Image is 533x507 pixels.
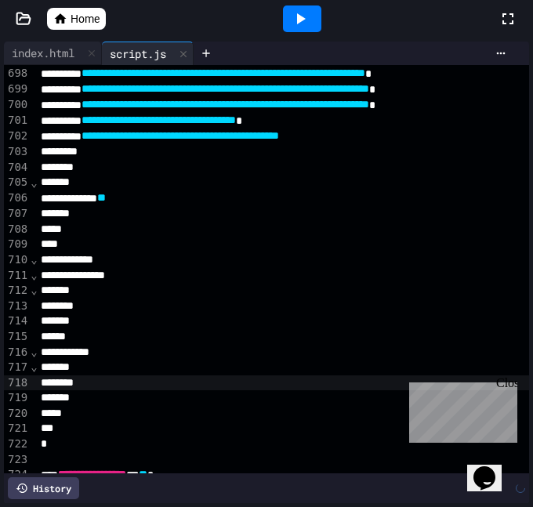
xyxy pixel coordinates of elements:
[4,144,30,160] div: 703
[4,175,30,190] div: 705
[4,81,30,97] div: 699
[4,129,30,144] div: 702
[403,376,517,443] iframe: chat widget
[4,237,30,252] div: 709
[4,313,30,329] div: 714
[4,283,30,299] div: 712
[4,97,30,113] div: 700
[4,390,30,406] div: 719
[4,268,30,284] div: 711
[30,346,38,358] span: Fold line
[30,284,38,296] span: Fold line
[4,421,30,436] div: 721
[4,113,30,129] div: 701
[4,190,30,206] div: 706
[8,477,79,499] div: History
[4,160,30,176] div: 704
[4,45,82,61] div: index.html
[4,42,102,65] div: index.html
[4,406,30,422] div: 720
[4,299,30,314] div: 713
[4,252,30,268] div: 710
[6,6,108,100] div: Chat with us now!Close
[30,176,38,189] span: Fold line
[30,269,38,281] span: Fold line
[4,345,30,360] div: 716
[467,444,517,491] iframe: chat widget
[102,42,194,65] div: script.js
[4,436,30,452] div: 722
[4,375,30,391] div: 718
[4,206,30,222] div: 707
[4,222,30,237] div: 708
[30,360,38,373] span: Fold line
[4,329,30,345] div: 715
[47,8,106,30] a: Home
[71,11,100,27] span: Home
[102,45,174,62] div: script.js
[4,66,30,81] div: 698
[30,253,38,266] span: Fold line
[4,452,30,468] div: 723
[4,360,30,375] div: 717
[4,467,30,483] div: 724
